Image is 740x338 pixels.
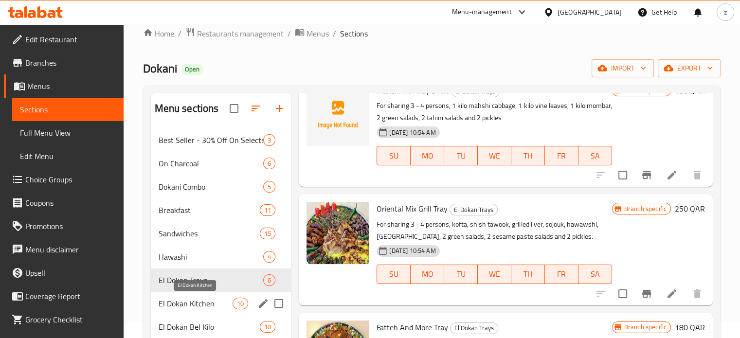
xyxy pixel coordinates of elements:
[151,268,291,292] div: El Dokan Trays6
[4,308,124,331] a: Grocery Checklist
[181,64,203,75] div: Open
[381,267,407,281] span: SU
[224,98,244,119] span: Select all sections
[686,163,709,187] button: delete
[666,169,678,181] a: Edit menu item
[511,146,545,165] button: TH
[12,98,124,121] a: Sections
[181,65,203,73] span: Open
[4,74,124,98] a: Menus
[381,149,407,163] span: SU
[511,265,545,284] button: TH
[233,298,248,309] div: items
[558,7,622,18] div: [GEOGRAPHIC_DATA]
[20,150,116,162] span: Edit Menu
[377,218,612,243] p: For sharing 3 - 4 persons, kofta, shish tawook, grilled liver, sojouk, hawawshi, [GEOGRAPHIC_DATA...
[151,292,291,315] div: El Dokan Kitchen10edit
[599,62,646,74] span: import
[482,149,507,163] span: WE
[263,134,275,146] div: items
[159,274,264,286] span: El Dokan Trays
[264,252,275,262] span: 4
[415,149,440,163] span: MO
[25,290,116,302] span: Coverage Report
[675,202,705,215] h6: 250 QAR
[159,251,264,263] span: Hawashi
[159,158,264,169] span: On Charcoal
[515,149,541,163] span: TH
[25,267,116,279] span: Upsell
[295,27,329,40] a: Menus
[658,59,721,77] button: export
[260,228,275,239] div: items
[151,128,291,152] div: Best Seller - 30% Off On Selected Items3
[675,84,705,97] h6: 150 QAR
[159,134,264,146] span: Best Seller - 30% Off On Selected Items
[450,204,497,215] span: El Dokan Trays
[340,28,368,39] span: Sections
[25,220,116,232] span: Promotions
[545,146,578,165] button: FR
[450,322,498,334] div: El Dokan Trays
[25,174,116,185] span: Choice Groups
[25,34,116,45] span: Edit Restaurant
[260,206,275,215] span: 11
[159,321,260,333] span: El Dokan Bel Kilo
[143,27,721,40] nav: breadcrumb
[675,320,705,334] h6: 180 QAR
[666,62,713,74] span: export
[264,159,275,168] span: 6
[307,202,369,264] img: Oriental Mix Grill Tray
[264,136,275,145] span: 3
[4,261,124,285] a: Upsell
[545,265,578,284] button: FR
[377,146,411,165] button: SU
[263,251,275,263] div: items
[143,57,177,79] span: Dokani
[452,6,512,18] div: Menu-management
[333,28,336,39] li: /
[4,168,124,191] a: Choice Groups
[385,128,439,137] span: [DATE] 10:54 AM
[4,214,124,238] a: Promotions
[578,146,612,165] button: SA
[4,28,124,51] a: Edit Restaurant
[20,104,116,115] span: Sections
[415,267,440,281] span: MO
[448,267,474,281] span: TU
[4,238,124,261] a: Menu disclaimer
[151,245,291,268] div: Hawashi4
[666,288,678,300] a: Edit menu item
[549,149,575,163] span: FR
[307,28,329,39] span: Menus
[411,146,444,165] button: MO
[151,222,291,245] div: Sandwiches15
[478,146,511,165] button: WE
[256,296,271,311] button: edit
[4,191,124,214] a: Coupons
[4,51,124,74] a: Branches
[12,121,124,144] a: Full Menu View
[444,146,478,165] button: TU
[151,175,291,198] div: Dokani Combo5
[151,198,291,222] div: Breakfast11
[582,267,608,281] span: SA
[635,163,658,187] button: Branch-specific-item
[582,149,608,163] span: SA
[159,181,264,193] span: Dokani Combo
[155,101,219,116] h2: Menu sections
[613,284,633,304] span: Select to update
[260,229,275,238] span: 15
[613,165,633,185] span: Select to update
[159,228,260,239] span: Sandwiches
[377,201,448,216] span: Oriental Mix Grill Tray
[592,59,654,77] button: import
[444,265,478,284] button: TU
[159,298,233,309] span: El Dokan Kitchen
[260,321,275,333] div: items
